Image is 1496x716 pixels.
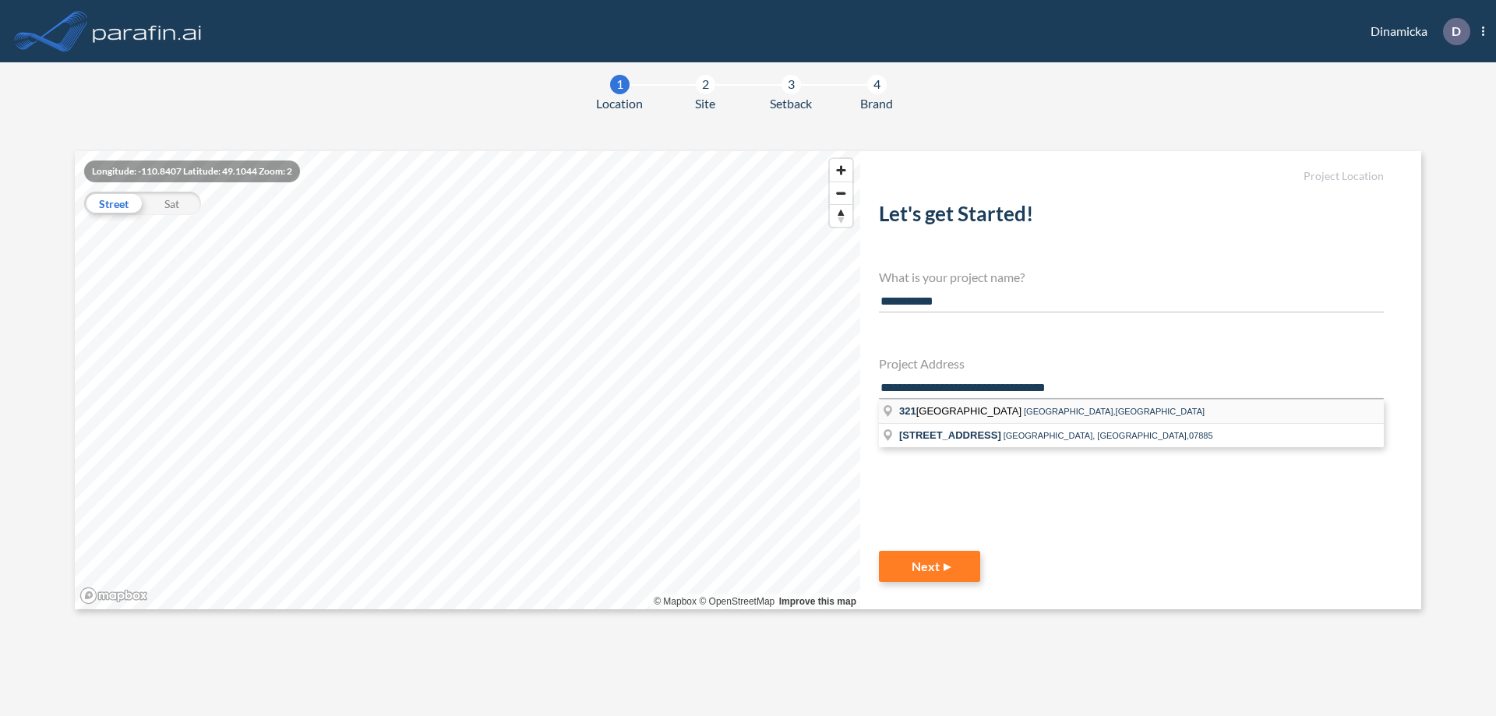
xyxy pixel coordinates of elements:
div: Street [84,192,143,215]
img: logo [90,16,205,47]
div: Sat [143,192,201,215]
div: 3 [782,75,801,94]
a: Improve this map [779,596,856,607]
h4: What is your project name? [879,270,1384,284]
button: Zoom in [830,159,852,182]
div: 1 [610,75,630,94]
button: Next [879,551,980,582]
div: Dinamicka [1347,18,1484,45]
canvas: Map [75,151,860,609]
span: [STREET_ADDRESS] [899,429,1001,441]
button: Reset bearing to north [830,204,852,227]
span: Location [596,94,643,113]
div: 2 [696,75,715,94]
span: Site [695,94,715,113]
span: Setback [770,94,812,113]
a: Mapbox [654,596,697,607]
button: Zoom out [830,182,852,204]
p: D [1452,24,1461,38]
div: 4 [867,75,887,94]
a: OpenStreetMap [699,596,774,607]
span: [GEOGRAPHIC_DATA],[GEOGRAPHIC_DATA] [1024,407,1205,416]
span: [GEOGRAPHIC_DATA], [GEOGRAPHIC_DATA],07885 [1004,431,1213,440]
h2: Let's get Started! [879,202,1384,232]
h5: Project Location [879,170,1384,183]
a: Mapbox homepage [79,587,148,605]
div: Longitude: -110.8407 Latitude: 49.1044 Zoom: 2 [84,160,300,182]
h4: Project Address [879,356,1384,371]
span: Reset bearing to north [830,205,852,227]
span: Brand [860,94,893,113]
span: [GEOGRAPHIC_DATA] [899,405,1024,417]
span: 321 [899,405,916,417]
